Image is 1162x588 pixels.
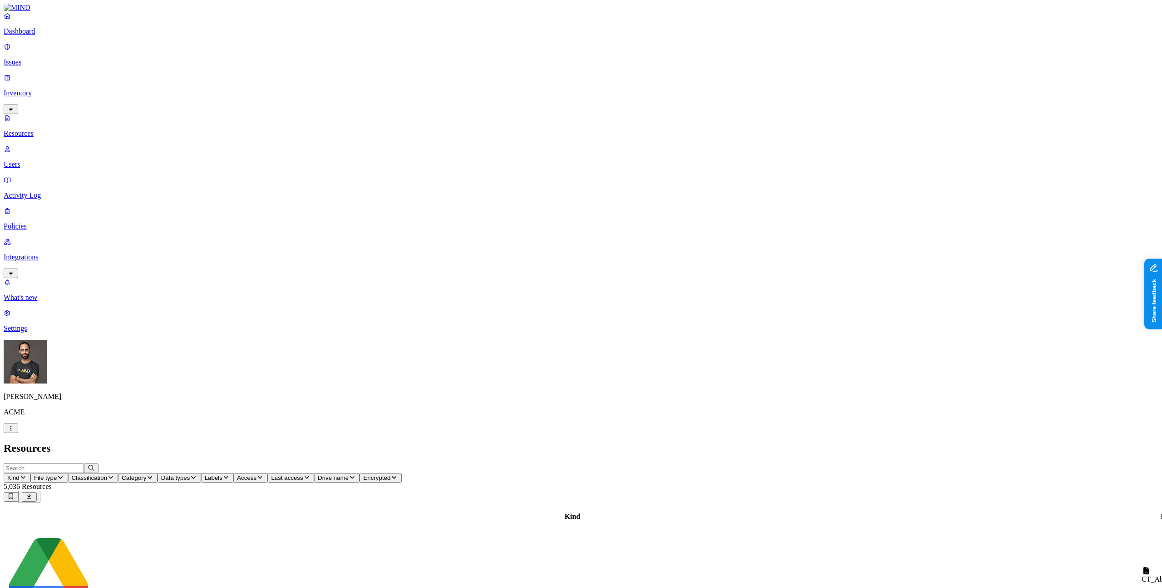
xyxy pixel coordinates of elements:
a: Issues [4,43,1158,66]
p: Activity Log [4,191,1158,199]
img: Ohad Abarbanel [4,340,47,384]
span: Drive name [318,474,349,481]
div: Kind [5,513,1140,521]
p: Settings [4,324,1158,333]
h2: Resources [4,442,1158,454]
a: MIND [4,4,1158,12]
input: Search [4,463,84,473]
a: Dashboard [4,12,1158,35]
p: Inventory [4,89,1158,97]
span: Labels [205,474,222,481]
a: Resources [4,114,1158,138]
p: Integrations [4,253,1158,261]
p: Dashboard [4,27,1158,35]
a: What's new [4,278,1158,302]
a: Users [4,145,1158,169]
p: What's new [4,294,1158,302]
p: [PERSON_NAME] [4,393,1158,401]
span: Access [237,474,256,481]
span: Classification [72,474,108,481]
p: Resources [4,130,1158,138]
a: Policies [4,207,1158,230]
a: Integrations [4,238,1158,277]
a: Activity Log [4,176,1158,199]
span: Category [122,474,146,481]
p: ACME [4,408,1158,416]
img: MIND [4,4,30,12]
span: 5,036 Resources [4,483,52,490]
span: Data types [161,474,190,481]
a: Inventory [4,74,1158,113]
span: Kind [7,474,20,481]
span: Encrypted [363,474,390,481]
p: Issues [4,58,1158,66]
p: Users [4,160,1158,169]
p: Policies [4,222,1158,230]
span: File type [34,474,57,481]
span: Last access [271,474,303,481]
a: Settings [4,309,1158,333]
